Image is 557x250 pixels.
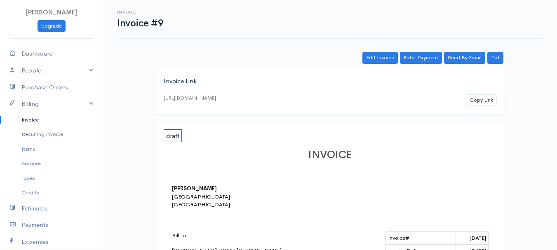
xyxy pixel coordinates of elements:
a: Send By Email [444,52,485,64]
div: [GEOGRAPHIC_DATA] [GEOGRAPHIC_DATA] [172,193,316,209]
span: [PERSON_NAME] [26,8,77,16]
h1: Invoice #9 [117,18,163,28]
div: [URL][DOMAIN_NAME] [164,94,216,102]
h6: Invoice [117,10,163,14]
td: [DATE] [456,232,488,245]
a: Upgrade [38,20,66,32]
a: Enter Payment [400,52,442,64]
h1: INVOICE [172,149,489,161]
a: Pdf [487,52,503,64]
p: Bill To [172,231,316,240]
button: Copy Link [466,94,497,106]
span: draft [164,129,182,142]
td: Invoice# [385,232,456,245]
b: [PERSON_NAME] [172,185,217,192]
a: Edit Invoice [362,52,398,64]
div: Invoice Link [164,77,497,86]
